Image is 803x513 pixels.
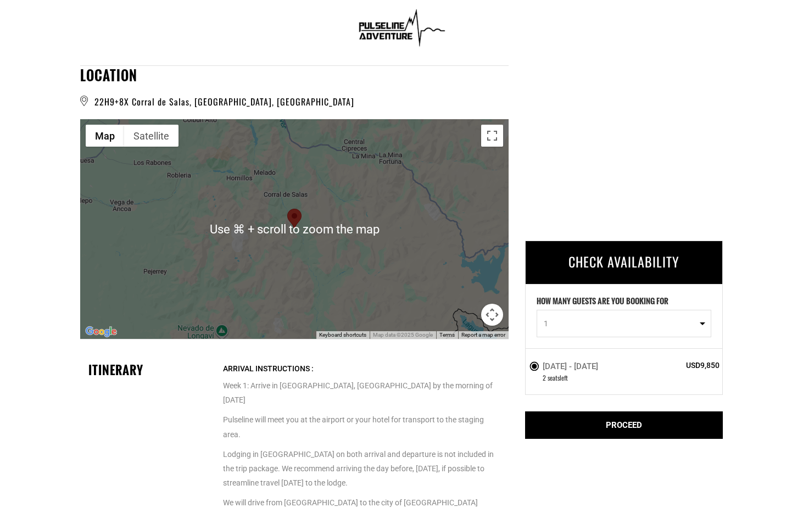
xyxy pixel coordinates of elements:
button: Show street map [86,125,124,147]
label: HOW MANY GUESTS ARE YOU BOOKING FOR [537,295,668,310]
a: Terms (opens in new tab) [439,332,455,338]
span: USD9,850 [640,360,720,371]
img: 1638909355.png [354,5,449,49]
span: s [557,373,560,382]
button: 1 [537,310,711,337]
a: Report a map error [461,332,505,338]
button: Show satellite imagery [124,125,179,147]
button: Toggle fullscreen view [481,125,503,147]
span: 1 [544,318,697,329]
p: Week 1: Arrive in [GEOGRAPHIC_DATA], [GEOGRAPHIC_DATA] by the morning of [DATE] [223,361,500,407]
div: Itinerary [88,361,215,378]
div: LOCATION [80,66,509,109]
span: seat left [548,373,568,382]
span: CHECK AVAILABILITY [568,252,679,272]
div: Arrival Instructions : [223,361,500,376]
span: Map data ©2025 Google [373,332,433,338]
div: PROCEED [525,411,723,439]
button: Keyboard shortcuts [319,331,366,339]
p: Lodging in [GEOGRAPHIC_DATA] on both arrival and departure is not included in the trip package. W... [223,447,500,490]
label: [DATE] - [DATE] [529,360,601,373]
button: Map camera controls [481,304,503,326]
p: Pulseline will meet you at the airport or your hotel for transport to the staging area. [223,412,500,441]
span: 22H9+8X Corral de Salas, [GEOGRAPHIC_DATA], [GEOGRAPHIC_DATA] [80,93,509,109]
a: Open this area in Google Maps (opens a new window) [83,325,119,339]
img: Google [83,325,119,339]
span: 2 [543,373,546,382]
